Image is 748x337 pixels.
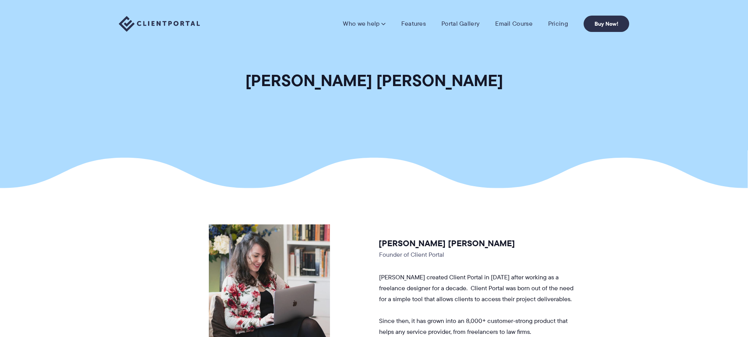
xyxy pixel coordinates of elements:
h1: [PERSON_NAME] [PERSON_NAME] [245,70,503,91]
h3: [PERSON_NAME] [PERSON_NAME] [379,238,574,249]
a: Email Course [495,20,533,28]
a: Features [401,20,426,28]
a: Portal Gallery [441,20,480,28]
a: Buy Now! [584,16,629,32]
a: Who we help [343,20,385,28]
p: Founder of Client Portal [379,249,574,260]
span: [PERSON_NAME] created Client Portal in [DATE] after working as a freelance designer for a decade.... [379,273,573,303]
span: Since then, it has grown into an 8,000+ customer-strong product that helps any service provider, ... [379,316,568,336]
a: Pricing [548,20,568,28]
